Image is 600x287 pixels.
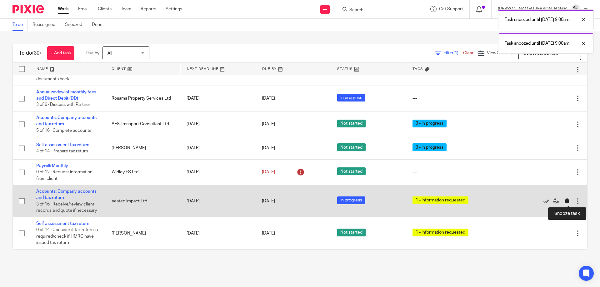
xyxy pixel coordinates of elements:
[180,111,256,137] td: [DATE]
[337,120,366,127] span: Not started
[262,122,275,126] span: [DATE]
[92,19,107,31] a: Done
[36,170,92,181] span: 0 of 12 · Request information from client
[505,40,570,47] p: Task snoozed until [DATE] 9:00am.
[412,169,506,175] div: ---
[571,4,581,14] img: Mass_2025.jpg
[105,137,181,159] td: [PERSON_NAME]
[180,185,256,217] td: [DATE]
[65,19,87,31] a: Snoozed
[412,95,506,101] div: ---
[107,51,112,56] span: All
[32,19,60,31] a: Reassigned
[36,103,90,107] span: 3 of 6 · Discuss with Partner
[337,229,366,236] span: Not started
[19,50,41,57] h1: To do
[12,19,28,31] a: To do
[337,143,366,151] span: Not started
[105,159,181,185] td: Widley FS Ltd
[412,196,468,204] span: 1 - Information requested
[262,231,275,235] span: [DATE]
[180,137,256,159] td: [DATE]
[105,185,181,217] td: Vested Impact Ltd
[36,202,97,213] span: 3 of 16 · Receive/review client records and quote if necessary
[36,221,89,226] a: Self assessment tax return
[36,164,68,168] a: Payroll: Monthly
[105,86,181,111] td: Rosams Property Services Ltd
[36,228,98,245] span: 0 of 14 · Consider if tax return is required/check if HMRC have issued tax return
[32,51,41,56] span: (30)
[86,50,99,56] p: Due by
[12,5,44,13] img: Pixie
[412,143,447,151] span: 3 - In progress
[543,198,553,204] a: Mark as done
[412,120,447,127] span: 3 - In progress
[180,159,256,185] td: [DATE]
[180,86,256,111] td: [DATE]
[105,217,181,249] td: [PERSON_NAME]
[262,170,275,174] span: [DATE]
[36,90,96,101] a: Annual review of monthly fees and Direct Debit (DD)
[166,6,182,12] a: Settings
[337,94,365,101] span: In progress
[105,111,181,137] td: AES Transport Consultant Ltd
[36,189,97,200] a: Accounts: Company accounts and tax return
[36,149,88,154] span: 4 of 14 · Prepare tax return
[262,96,275,101] span: [DATE]
[58,6,69,12] a: Work
[121,6,131,12] a: Team
[98,6,112,12] a: Clients
[36,143,89,147] a: Self assessment tax return
[337,196,365,204] span: In progress
[78,6,88,12] a: Email
[262,146,275,150] span: [DATE]
[262,199,275,203] span: [DATE]
[337,167,366,175] span: Not started
[180,217,256,249] td: [DATE]
[47,46,74,60] a: + Add task
[36,116,97,126] a: Accounts: Company accounts and tax return
[412,229,468,236] span: 1 - Information requested
[505,17,570,23] p: Task snoozed until [DATE] 9:00am.
[141,6,156,12] a: Reports
[523,51,558,56] span: Select saved view
[412,67,423,71] span: Tags
[36,128,91,133] span: 5 of 16 · Complete accounts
